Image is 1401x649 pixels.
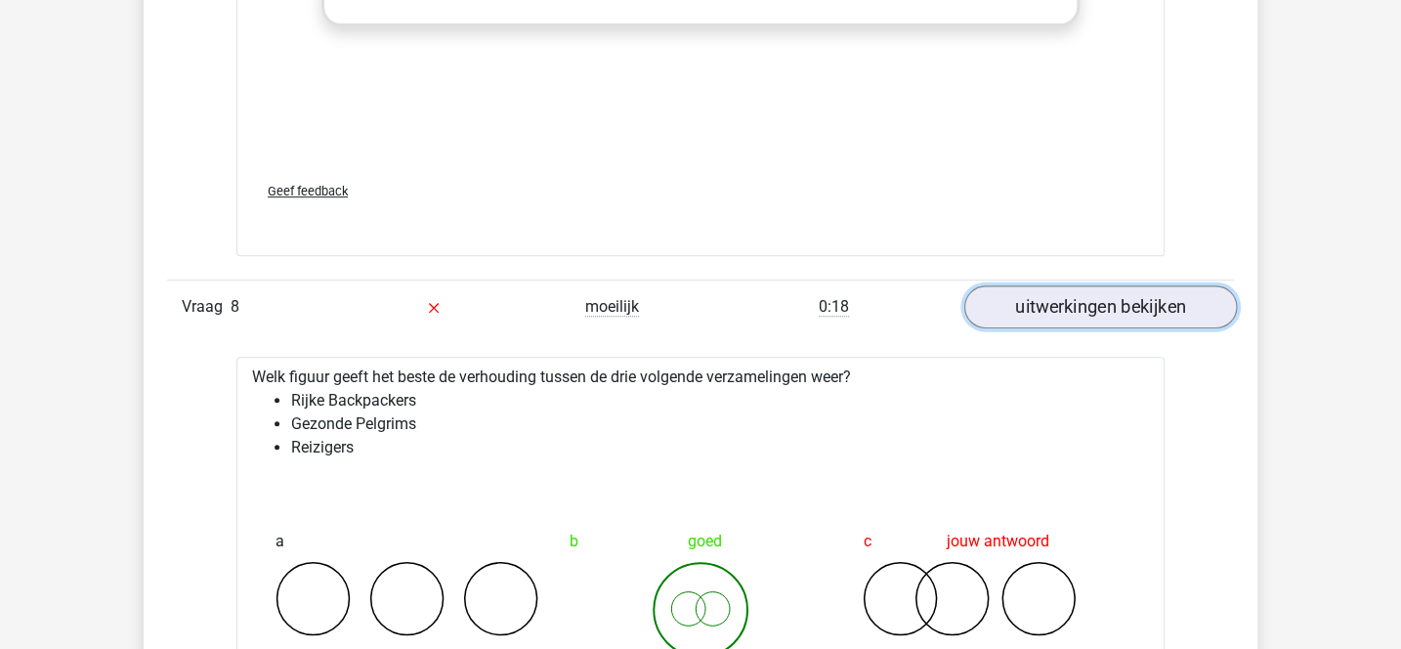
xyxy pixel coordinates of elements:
[863,522,1125,561] div: jouw antwoord
[585,297,639,317] span: moeilijk
[231,297,239,316] span: 8
[268,184,348,198] span: Geef feedback
[291,389,1149,412] li: Rijke Backpackers
[964,285,1237,328] a: uitwerkingen bekijken
[819,297,849,317] span: 0:18
[276,522,284,561] span: a
[570,522,578,561] span: b
[291,436,1149,459] li: Reizigers
[291,412,1149,436] li: Gezonde Pelgrims
[863,522,870,561] span: c
[182,295,231,319] span: Vraag
[570,522,832,561] div: goed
